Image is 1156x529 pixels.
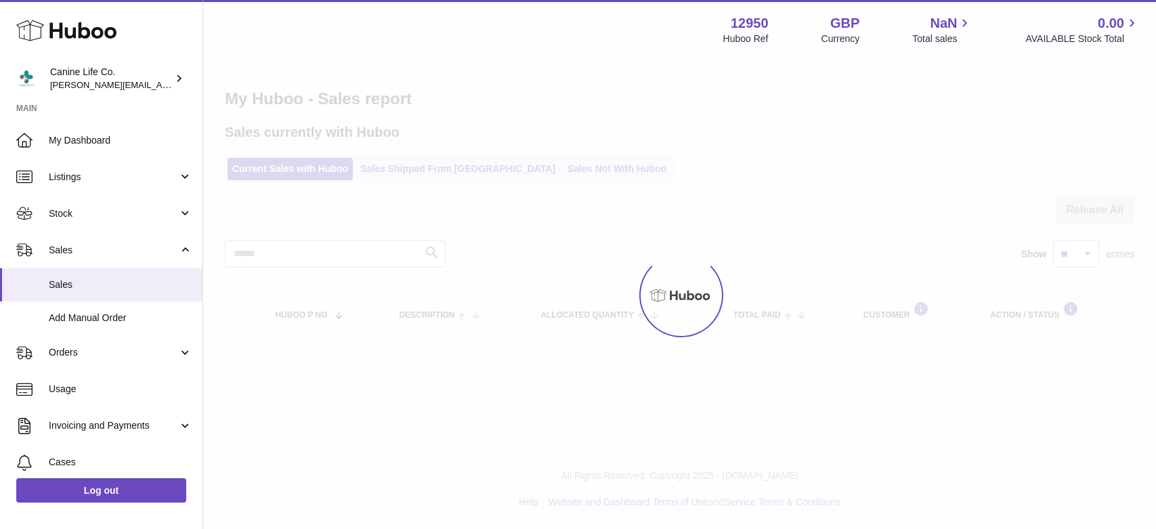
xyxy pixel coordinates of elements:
[16,68,37,89] img: kevin@clsgltd.co.uk
[912,33,972,45] span: Total sales
[1025,14,1140,45] a: 0.00 AVAILABLE Stock Total
[930,14,957,33] span: NaN
[1025,33,1140,45] span: AVAILABLE Stock Total
[49,207,178,220] span: Stock
[49,278,192,291] span: Sales
[49,419,178,432] span: Invoicing and Payments
[821,33,860,45] div: Currency
[49,134,192,147] span: My Dashboard
[49,312,192,324] span: Add Manual Order
[49,383,192,396] span: Usage
[50,79,272,90] span: [PERSON_NAME][EMAIL_ADDRESS][DOMAIN_NAME]
[723,33,769,45] div: Huboo Ref
[912,14,972,45] a: NaN Total sales
[16,478,186,503] a: Log out
[49,244,178,257] span: Sales
[731,14,769,33] strong: 12950
[49,456,192,469] span: Cases
[830,14,859,33] strong: GBP
[50,66,172,91] div: Canine Life Co.
[49,171,178,184] span: Listings
[49,346,178,359] span: Orders
[1098,14,1124,33] span: 0.00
